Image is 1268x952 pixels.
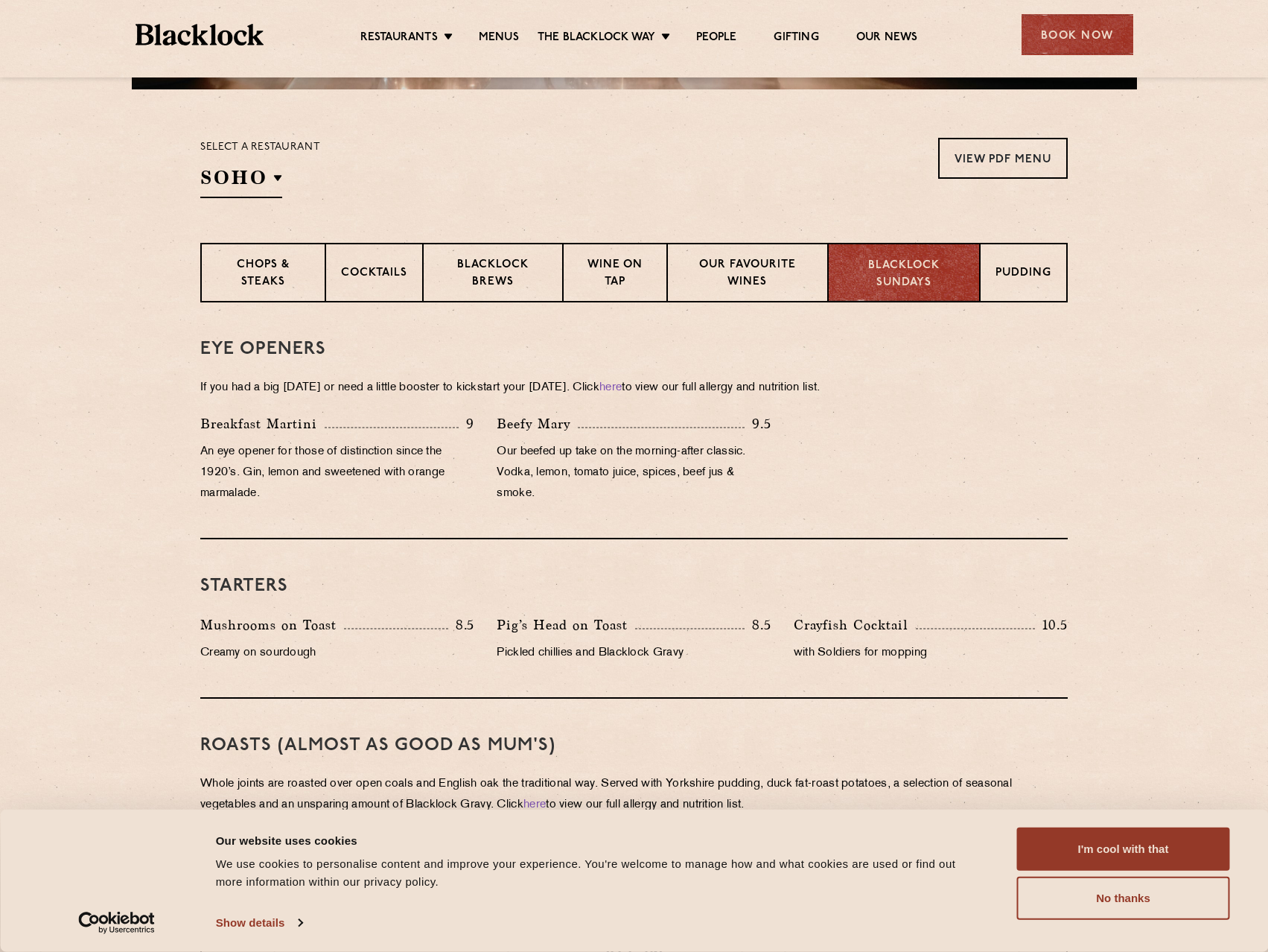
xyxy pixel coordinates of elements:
[200,165,282,198] h2: SOHO
[459,414,474,434] p: 9
[200,643,474,664] p: Creamy on sourdough
[479,31,519,47] a: Menus
[216,831,984,849] div: Our website uses cookies
[217,257,310,292] p: Chops & Steaks
[696,31,736,47] a: People
[794,643,1068,664] p: with Soldiers for mopping
[200,138,320,157] p: Select a restaurant
[523,799,546,810] a: here
[51,912,182,934] a: Usercentrics Cookiebot - opens in a new window
[360,31,438,47] a: Restaurants
[448,615,475,635] p: 8.5
[216,912,302,934] a: Show details
[136,24,264,45] img: BL_Textured_Logo-footer-cropped.svg
[579,257,651,292] p: Wine on Tap
[216,855,984,891] div: We use cookies to personalise content and improve your experience. You're welcome to manage how a...
[497,413,578,434] p: Beefy Mary
[200,378,1068,399] p: If you had a big [DATE] or need a little booster to kickstart your [DATE]. Click to view our full...
[200,615,344,635] p: Mushrooms on Toast
[1017,877,1230,920] button: No thanks
[200,577,1068,596] h3: Starters
[497,615,635,635] p: Pig’s Head on Toast
[683,257,812,292] p: Our favourite wines
[497,442,771,504] p: Our beefed up take on the morning-after classic. Vodka, lemon, tomato juice, spices, beef jus & s...
[599,382,622,393] a: here
[341,265,407,284] p: Cocktails
[745,414,771,434] p: 9.5
[745,615,771,635] p: 8.5
[938,138,1068,179] a: View PDF Menu
[200,340,1068,359] h3: Eye openers
[1017,828,1230,871] button: I'm cool with that
[200,736,1068,755] h3: Roasts (Almost as good as Mum's)
[794,615,916,635] p: Crayfish Cocktail
[538,31,655,47] a: The Blacklock Way
[200,774,1068,816] p: Whole joints are roasted over open coals and English oak the traditional way. Served with Yorkshi...
[497,643,771,664] p: Pickled chillies and Blacklock Gravy
[844,258,964,291] p: Blacklock Sundays
[200,413,325,434] p: Breakfast Martini
[1035,615,1068,635] p: 10.5
[774,31,818,47] a: Gifting
[995,265,1051,284] p: Pudding
[200,442,474,504] p: An eye opener for those of distinction since the 1920’s. Gin, lemon and sweetened with orange mar...
[1022,14,1133,55] div: Book Now
[856,31,918,47] a: Our News
[439,257,547,292] p: Blacklock Brews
